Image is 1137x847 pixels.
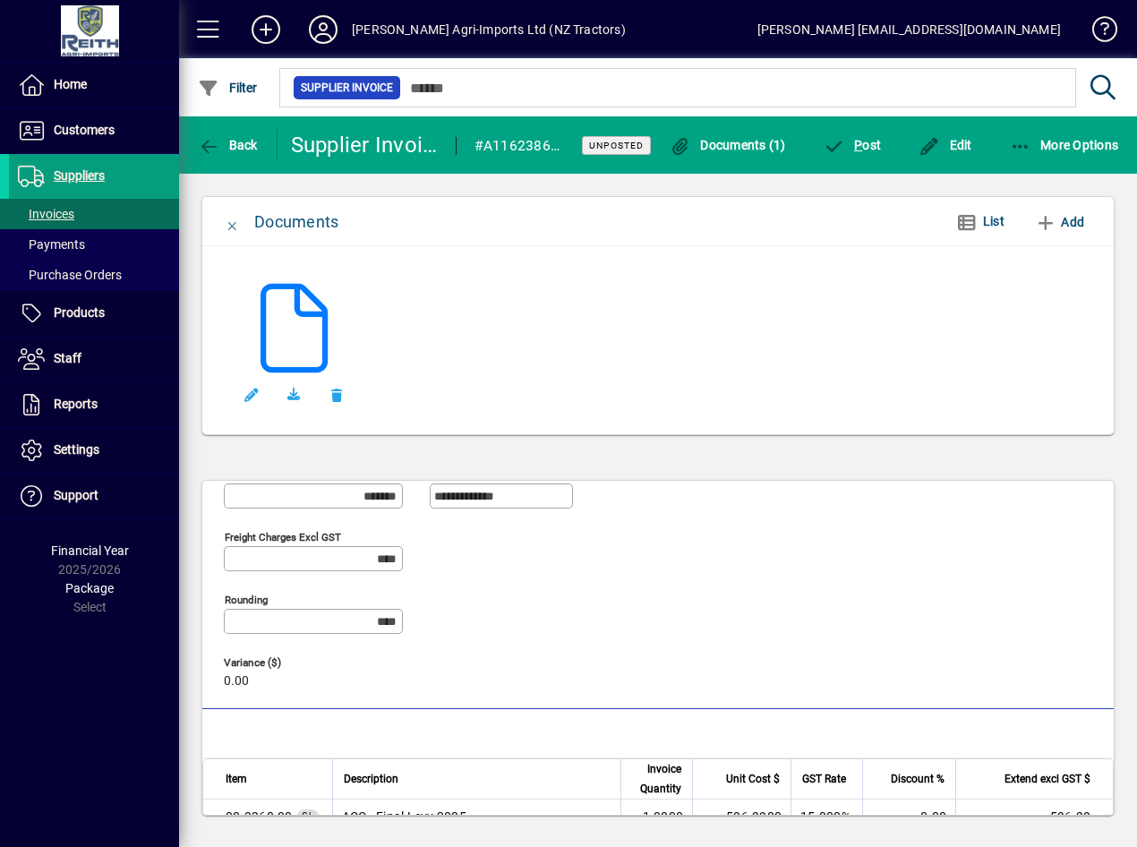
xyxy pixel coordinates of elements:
[824,138,882,152] span: ost
[9,229,179,260] a: Payments
[224,657,331,669] span: Variance ($)
[51,543,129,558] span: Financial Year
[9,63,179,107] a: Home
[18,237,85,252] span: Payments
[224,674,249,689] span: 0.00
[295,13,352,46] button: Profile
[332,800,621,835] td: ACC - Final Levy 2025
[54,397,98,411] span: Reports
[54,305,105,320] span: Products
[983,214,1004,228] span: List
[54,442,99,457] span: Settings
[193,129,262,161] button: Back
[9,337,179,381] a: Staff
[914,129,977,161] button: Edit
[301,79,393,97] span: Supplier Invoice
[9,382,179,427] a: Reports
[791,800,862,835] td: 15.000%
[1079,4,1115,62] a: Knowledge Base
[18,207,74,221] span: Invoices
[226,808,293,826] span: ACC
[226,769,247,789] span: Item
[1010,138,1119,152] span: More Options
[692,800,791,835] td: 596.9900
[193,72,262,104] button: Filter
[54,351,81,365] span: Staff
[726,769,780,789] span: Unit Cost $
[272,373,315,416] a: Download
[9,474,179,518] a: Support
[589,140,644,151] span: Unposted
[225,530,341,543] mat-label: Freight charges excl GST
[9,199,179,229] a: Invoices
[1035,208,1084,236] span: Add
[54,168,105,183] span: Suppliers
[802,769,846,789] span: GST Rate
[291,131,438,159] div: Supplier Invoice
[18,268,122,282] span: Purchase Orders
[9,260,179,290] a: Purchase Orders
[670,138,786,152] span: Documents (1)
[179,129,278,161] app-page-header-button: Back
[620,800,692,835] td: 1.0000
[1005,129,1124,161] button: More Options
[819,129,886,161] button: Post
[919,138,972,152] span: Edit
[9,428,179,473] a: Settings
[862,800,955,835] td: 0.00
[315,373,358,416] button: Remove
[942,206,1019,238] button: List
[665,129,791,161] button: Documents (1)
[54,77,87,91] span: Home
[854,138,862,152] span: P
[254,208,338,236] div: Documents
[955,800,1113,835] td: 596.99
[1004,769,1090,789] span: Extend excl GST $
[302,811,314,821] span: GL
[474,132,560,160] div: #A116238637
[344,769,398,789] span: Description
[54,123,115,137] span: Customers
[9,108,179,153] a: Customers
[198,138,258,152] span: Back
[632,759,681,799] span: Invoice Quantity
[229,373,272,416] button: Edit
[891,769,945,789] span: Discount %
[757,15,1061,44] div: [PERSON_NAME] [EMAIL_ADDRESS][DOMAIN_NAME]
[9,291,179,336] a: Products
[225,593,268,605] mat-label: Rounding
[1028,206,1091,238] button: Add
[65,581,114,595] span: Package
[237,13,295,46] button: Add
[198,81,258,95] span: Filter
[352,15,626,44] div: [PERSON_NAME] Agri-Imports Ltd (NZ Tractors)
[54,488,98,502] span: Support
[211,201,254,244] button: Close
